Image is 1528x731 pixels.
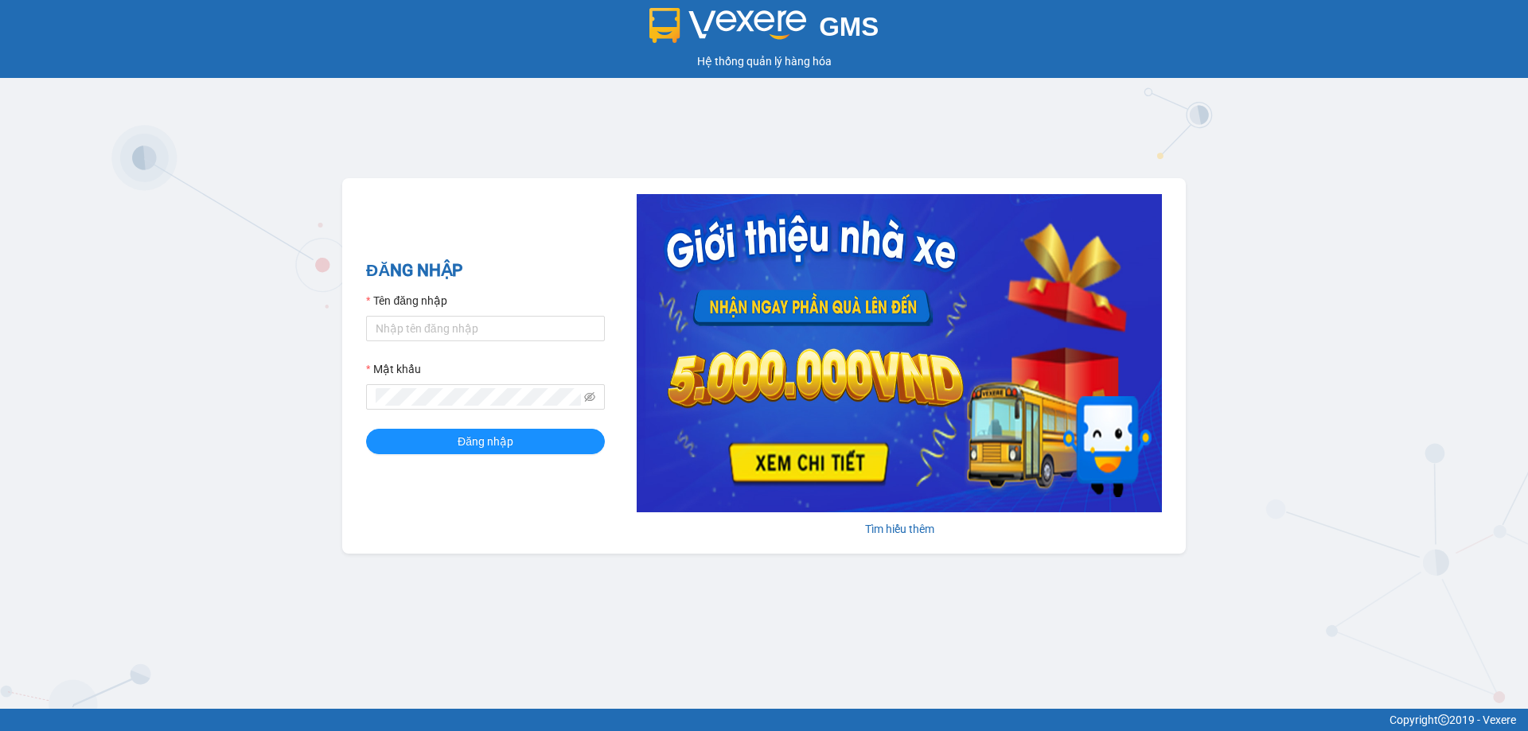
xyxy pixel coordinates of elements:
div: Copyright 2019 - Vexere [12,711,1516,729]
input: Mật khẩu [376,388,581,406]
span: eye-invisible [584,391,595,402]
label: Tên đăng nhập [366,292,447,309]
img: logo 2 [649,8,807,43]
span: Đăng nhập [458,433,513,450]
span: copyright [1438,714,1449,725]
label: Mật khẩu [366,360,421,378]
button: Đăng nhập [366,429,605,454]
h2: ĐĂNG NHẬP [366,258,605,284]
div: Hệ thống quản lý hàng hóa [4,52,1524,70]
input: Tên đăng nhập [366,316,605,341]
div: Tìm hiểu thêm [637,520,1162,538]
a: GMS [649,24,879,37]
span: GMS [819,12,879,41]
img: banner-0 [637,194,1162,512]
